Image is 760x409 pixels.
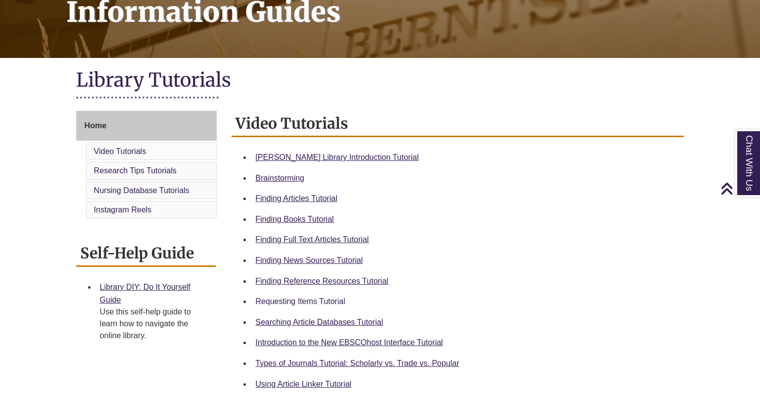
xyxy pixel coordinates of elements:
[85,121,106,130] span: Home
[76,68,684,94] h1: Library Tutorials
[255,380,351,388] a: Using Article Linker Tutorial
[255,277,388,285] a: Finding Reference Resources Tutorial
[255,215,333,223] a: Finding Books Tutorial
[94,166,177,175] a: Research Tips Tutorials
[94,186,190,195] a: Nursing Database Tutorials
[232,111,684,137] h2: Video Tutorials
[100,283,190,304] a: Library DIY: Do It Yourself Guide
[255,256,363,264] a: Finding News Sources Tutorial
[76,241,216,267] h2: Self-Help Guide
[255,359,459,367] a: Types of Journals Tutorial: Scholarly vs. Trade vs. Popular
[255,338,443,347] a: Introduction to the New EBSCOhost Interface Tutorial
[720,182,758,195] a: Back to Top
[76,111,217,141] a: Home
[255,297,345,306] a: Requesting Items Tutorial
[255,235,369,244] a: Finding Full Text Articles Tutorial
[100,306,208,342] div: Use this self-help guide to learn how to navigate the online library.
[255,194,337,203] a: Finding Articles Tutorial
[76,111,217,221] div: Guide Page Menu
[94,205,152,214] a: Instagram Reels
[255,153,419,161] a: [PERSON_NAME] Library Introduction Tutorial
[94,147,146,155] a: Video Tutorials
[255,318,383,326] a: Searching Article Databases Tutorial
[255,174,304,182] a: Brainstorming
